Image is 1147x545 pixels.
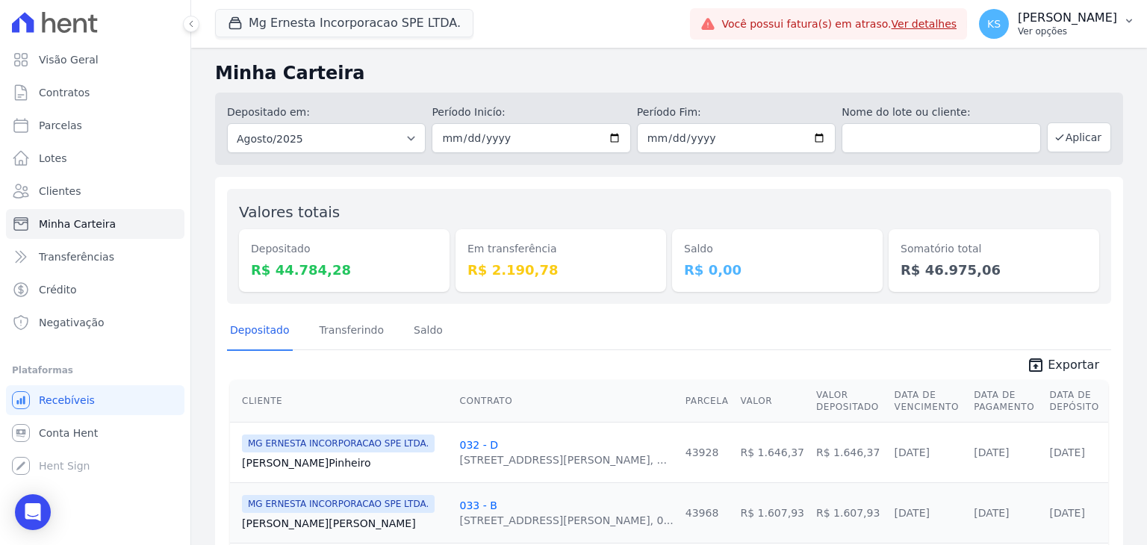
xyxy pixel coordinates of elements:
dd: R$ 44.784,28 [251,260,438,280]
p: [PERSON_NAME] [1018,10,1117,25]
a: [DATE] [895,446,930,458]
label: Período Fim: [637,105,836,120]
dt: Depositado [251,241,438,257]
span: Parcelas [39,118,82,133]
a: 43968 [686,507,719,519]
th: Data de Pagamento [968,380,1043,423]
th: Parcela [680,380,735,423]
dd: R$ 2.190,78 [467,260,654,280]
span: Lotes [39,151,67,166]
div: [STREET_ADDRESS][PERSON_NAME], ... [459,452,666,467]
a: Ver detalhes [892,18,957,30]
td: R$ 1.607,93 [735,482,810,543]
a: Depositado [227,312,293,351]
a: Clientes [6,176,184,206]
a: unarchive Exportar [1015,356,1111,377]
span: Visão Geral [39,52,99,67]
a: Saldo [411,312,446,351]
a: Recebíveis [6,385,184,415]
label: Nome do lote ou cliente: [842,105,1040,120]
a: [DATE] [974,507,1009,519]
td: R$ 1.607,93 [810,482,889,543]
span: Negativação [39,315,105,330]
dd: R$ 46.975,06 [901,260,1087,280]
span: Recebíveis [39,393,95,408]
span: Você possui fatura(s) em atraso. [721,16,957,32]
dt: Saldo [684,241,871,257]
th: Data de Vencimento [889,380,969,423]
span: Contratos [39,85,90,100]
dt: Somatório total [901,241,1087,257]
div: Open Intercom Messenger [15,494,51,530]
h2: Minha Carteira [215,60,1123,87]
span: Minha Carteira [39,217,116,231]
button: Aplicar [1047,122,1111,152]
th: Valor Depositado [810,380,889,423]
dd: R$ 0,00 [684,260,871,280]
button: KS [PERSON_NAME] Ver opções [967,3,1147,45]
label: Valores totais [239,203,340,221]
a: Parcelas [6,110,184,140]
a: [DATE] [1050,507,1085,519]
span: MG ERNESTA INCORPORACAO SPE LTDA. [242,495,435,513]
span: MG ERNESTA INCORPORACAO SPE LTDA. [242,435,435,452]
div: Plataformas [12,361,178,379]
a: [DATE] [974,446,1009,458]
a: [PERSON_NAME]Pinheiro [242,455,447,470]
a: Contratos [6,78,184,108]
dt: Em transferência [467,241,654,257]
a: Transferências [6,242,184,272]
span: Exportar [1048,356,1099,374]
a: Minha Carteira [6,209,184,239]
div: [STREET_ADDRESS][PERSON_NAME], 0... [459,513,673,528]
label: Período Inicío: [432,105,630,120]
a: 032 - D [459,439,497,451]
a: Transferindo [317,312,388,351]
span: Conta Hent [39,426,98,440]
a: Crédito [6,275,184,305]
a: Conta Hent [6,418,184,448]
a: Visão Geral [6,45,184,75]
th: Cliente [230,380,453,423]
a: Lotes [6,143,184,173]
span: Clientes [39,184,81,199]
th: Data de Depósito [1044,380,1109,423]
span: Transferências [39,249,114,264]
a: 033 - B [459,499,497,511]
td: R$ 1.646,37 [735,422,810,482]
button: Mg Ernesta Incorporacao SPE LTDA. [215,9,473,37]
label: Depositado em: [227,106,310,118]
a: [DATE] [895,507,930,519]
i: unarchive [1027,356,1045,374]
a: Negativação [6,308,184,337]
th: Contrato [453,380,679,423]
span: Crédito [39,282,77,297]
span: KS [987,19,1001,29]
td: R$ 1.646,37 [810,422,889,482]
a: [PERSON_NAME][PERSON_NAME] [242,516,447,531]
a: [DATE] [1050,446,1085,458]
th: Valor [735,380,810,423]
a: 43928 [686,446,719,458]
p: Ver opções [1018,25,1117,37]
